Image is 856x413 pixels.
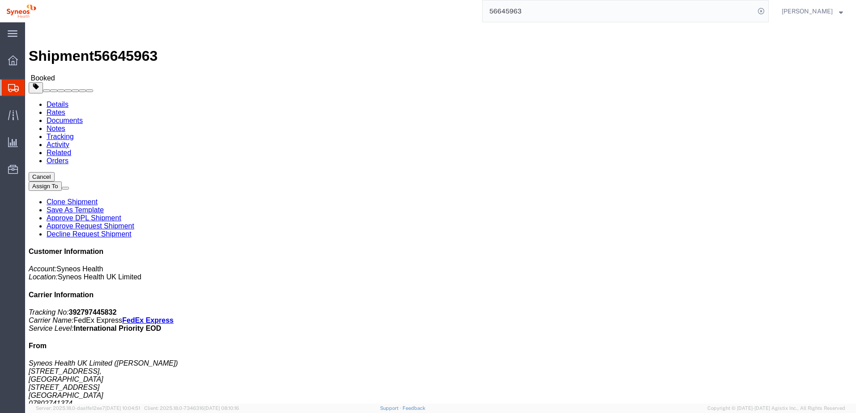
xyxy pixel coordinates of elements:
iframe: FS Legacy Container [25,22,856,404]
span: Natan Tateishi [782,6,833,16]
a: Feedback [402,405,425,411]
span: Client: 2025.18.0-7346316 [144,405,239,411]
span: [DATE] 10:04:51 [105,405,140,411]
a: Support [380,405,402,411]
img: logo [6,4,36,18]
button: [PERSON_NAME] [781,6,843,17]
span: Copyright © [DATE]-[DATE] Agistix Inc., All Rights Reserved [707,405,845,412]
input: Search for shipment number, reference number [483,0,755,22]
span: Server: 2025.18.0-daa1fe12ee7 [36,405,140,411]
span: [DATE] 08:10:16 [204,405,239,411]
